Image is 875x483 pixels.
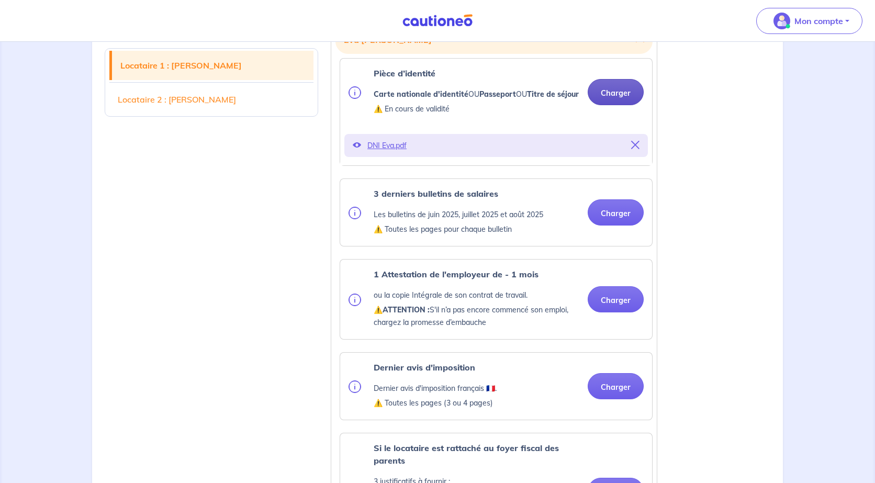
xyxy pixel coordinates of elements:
p: Mon compte [794,15,843,27]
strong: ATTENTION : [383,305,430,314]
button: Charger [588,79,644,105]
strong: Dernier avis d'imposition [374,362,475,373]
button: Voir [353,138,361,153]
img: info.svg [349,207,361,219]
img: info.svg [349,86,361,99]
strong: Passeport [479,89,516,99]
p: DNI Eva.pdf [367,138,625,153]
p: ⚠️ S'il n’a pas encore commencé son emploi, chargez la promesse d’embauche [374,304,579,329]
a: Locataire 1 : [PERSON_NAME] [112,51,313,80]
img: info.svg [349,294,361,306]
div: categoryName: pay-slip, userCategory: cdi-without-trial [340,178,653,246]
strong: Carte nationale d'identité [374,89,468,99]
p: ⚠️ En cours de validité [374,103,579,115]
p: OU OU [374,88,579,100]
strong: Pièce d’identité [374,68,435,78]
a: Locataire 2 : [PERSON_NAME] [109,85,313,114]
div: categoryName: national-id, userCategory: cdi-without-trial [340,58,653,166]
div: categoryName: employment-contract, userCategory: cdi-without-trial [340,259,653,340]
strong: Si le locataire est rattaché au foyer fiscal des parents [374,443,559,466]
strong: Titre de séjour [527,89,579,99]
img: info.svg [349,380,361,393]
p: Dernier avis d'imposition français 🇫🇷. [374,382,497,395]
button: Charger [588,199,644,226]
div: categoryName: tax-assessment, userCategory: cdi-without-trial [340,352,653,420]
button: Charger [588,286,644,312]
strong: 1 Attestation de l'employeur de - 1 mois [374,269,539,279]
p: ⚠️ Toutes les pages (3 ou 4 pages) [374,397,497,409]
img: Cautioneo [398,14,477,27]
button: Supprimer [631,138,640,153]
p: ⚠️ Toutes les pages pour chaque bulletin [374,223,543,235]
strong: 3 derniers bulletins de salaires [374,188,498,199]
p: ou la copie Intégrale de son contrat de travail. [374,289,579,301]
button: Charger [588,373,644,399]
p: Les bulletins de juin 2025, juillet 2025 et août 2025 [374,208,543,221]
button: illu_account_valid_menu.svgMon compte [756,8,862,34]
img: illu_account_valid_menu.svg [773,13,790,29]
